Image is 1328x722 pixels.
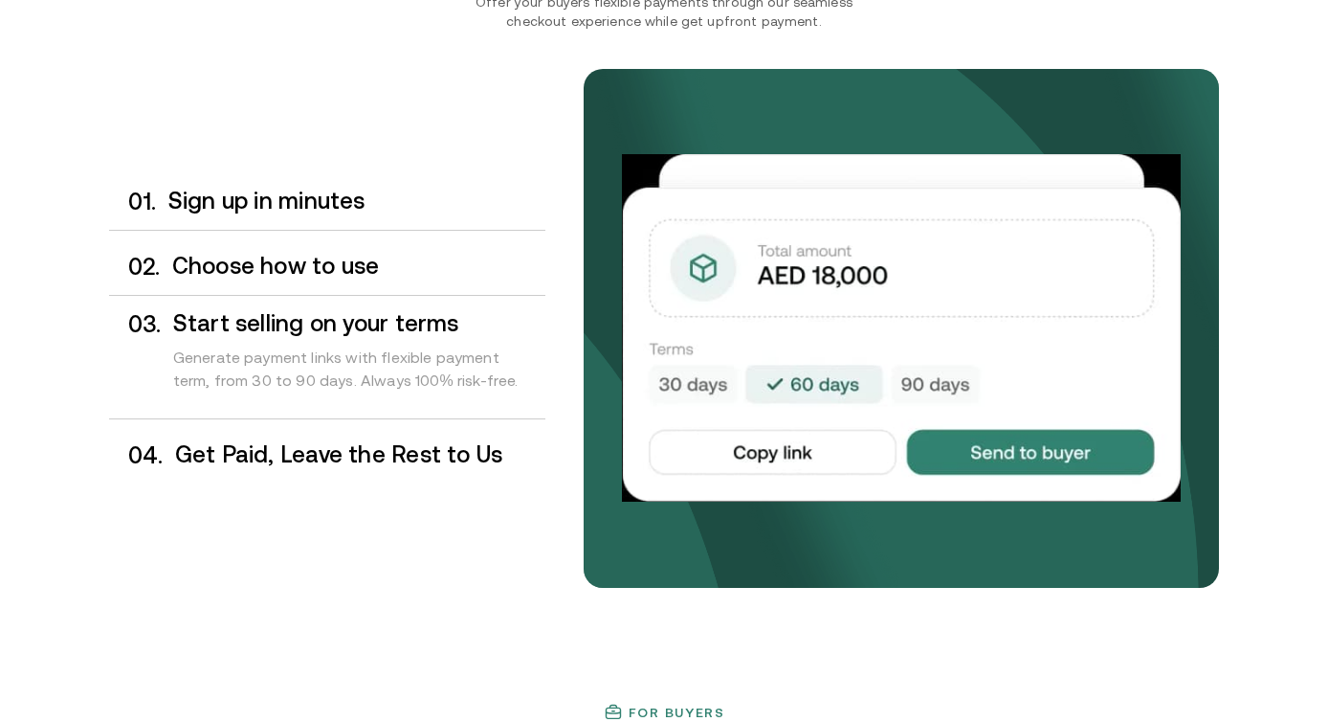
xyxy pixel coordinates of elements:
h3: Start selling on your terms [173,311,545,336]
div: 0 1 . [109,189,157,214]
img: Your payments collected on time. [622,154,1181,501]
div: 0 2 . [109,254,161,280]
div: 0 4 . [109,442,164,468]
div: Generate payment links with flexible payment term, from 30 to 90 days. Always 100% risk-free. [173,336,545,411]
h3: For buyers [629,705,725,720]
h3: Sign up in minutes [168,189,545,214]
h3: Get Paid, Leave the Rest to Us [175,442,545,467]
div: 0 3 . [109,311,162,411]
img: finance [604,703,623,722]
img: bg [584,69,1219,588]
h3: Choose how to use [172,254,545,279]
